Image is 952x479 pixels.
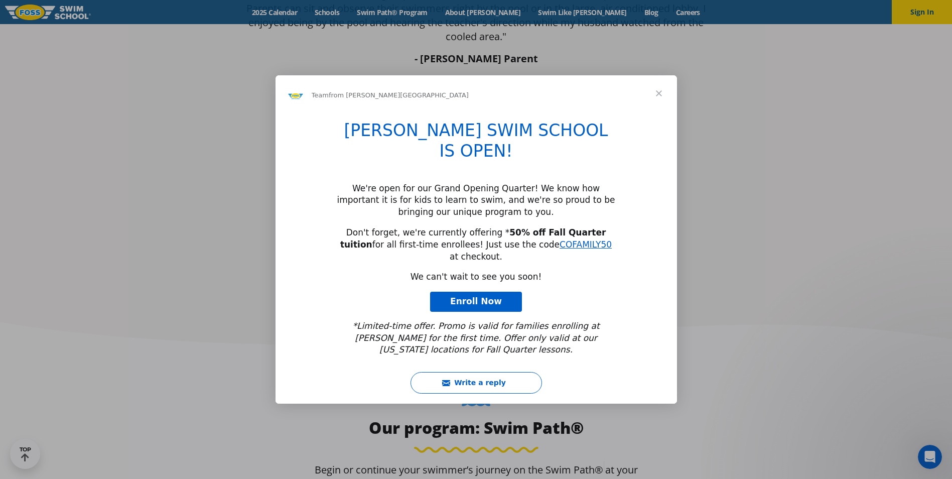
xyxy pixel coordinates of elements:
span: Close [641,75,677,111]
span: Team [312,91,329,99]
span: from [PERSON_NAME][GEOGRAPHIC_DATA] [329,91,469,99]
button: Write a reply [411,372,542,394]
a: Enroll Now [430,292,522,312]
div: We're open for our Grand Opening Quarter! We know how important it is for kids to learn to swim, ... [337,183,616,218]
span: Enroll Now [450,296,502,306]
div: We can't wait to see you soon! [337,271,616,283]
h1: [PERSON_NAME] SWIM SCHOOL IS OPEN! [337,121,616,168]
div: Don't forget, we're currently offering * for all first-time enrollees! Just use the code at check... [337,227,616,263]
img: Profile image for Team [288,87,304,103]
i: *Limited-time offer. Promo is valid for families enrolling at [PERSON_NAME] for the first time. O... [352,321,599,355]
b: 50% off Fall Quarter tuition [340,227,606,250]
a: COFAMILY50 [560,240,612,250]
